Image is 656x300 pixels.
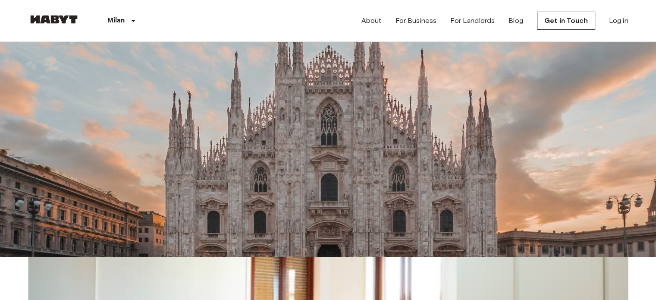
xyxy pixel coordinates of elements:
[107,16,125,26] p: Milan
[450,16,495,26] a: For Landlords
[361,16,382,26] a: About
[508,16,523,26] a: Blog
[609,16,628,26] a: Log in
[395,16,436,26] a: For Business
[28,15,80,24] img: Habyt
[537,12,595,30] a: Get in Touch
